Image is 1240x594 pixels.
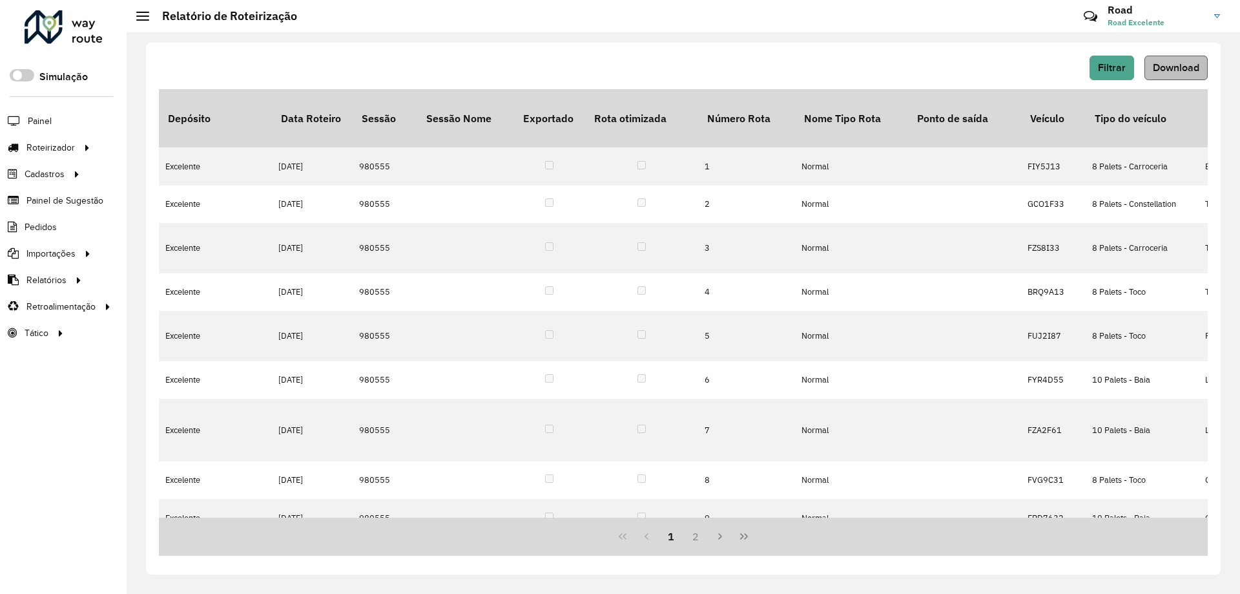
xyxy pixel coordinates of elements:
td: Excelente [159,499,272,536]
span: Filtrar [1098,62,1126,73]
td: Normal [795,361,908,399]
span: Importações [26,247,76,260]
td: 980555 [353,273,417,311]
button: Download [1144,56,1208,80]
td: GCO1F33 [1021,186,1086,223]
th: Ponto de saída [908,89,1021,147]
td: [DATE] [272,147,353,185]
button: Next Page [708,524,732,549]
span: Download [1153,62,1199,73]
button: 1 [659,524,683,549]
td: Excelente [159,461,272,499]
td: [DATE] [272,273,353,311]
td: 8 Palets - Carroceria [1086,147,1199,185]
td: Normal [795,461,908,499]
td: 9 [698,499,795,536]
td: BRQ9A13 [1021,273,1086,311]
th: Rota otimizada [585,89,698,147]
span: Road Excelente [1108,17,1204,28]
span: Painel de Sugestão [26,194,103,207]
td: 8 Palets - Toco [1086,273,1199,311]
span: Roteirizador [26,141,75,154]
td: 980555 [353,311,417,361]
td: [DATE] [272,311,353,361]
h2: Relatório de Roteirização [149,9,297,23]
td: Normal [795,147,908,185]
td: 980555 [353,499,417,536]
td: Excelente [159,186,272,223]
td: FIY5J13 [1021,147,1086,185]
span: Pedidos [25,220,57,234]
td: 8 Palets - Toco [1086,461,1199,499]
td: 980555 [353,223,417,273]
td: Normal [795,399,908,461]
td: Normal [795,273,908,311]
td: ERD7632 [1021,499,1086,536]
td: 10 Palets - Baia [1086,499,1199,536]
td: [DATE] [272,186,353,223]
span: Retroalimentação [26,300,96,313]
span: Painel [28,114,52,128]
th: Sessão Nome [417,89,514,147]
td: 8 Palets - Constellation [1086,186,1199,223]
td: FVG9C31 [1021,461,1086,499]
td: 7 [698,399,795,461]
span: Relatórios [26,273,67,287]
td: Normal [795,186,908,223]
td: 5 [698,311,795,361]
td: [DATE] [272,361,353,399]
td: 980555 [353,147,417,185]
td: [DATE] [272,223,353,273]
td: [DATE] [272,499,353,536]
td: FYR4D55 [1021,361,1086,399]
td: 980555 [353,361,417,399]
td: FUJ2I87 [1021,311,1086,361]
th: Data Roteiro [272,89,353,147]
td: 980555 [353,186,417,223]
th: Sessão [353,89,417,147]
td: 980555 [353,399,417,461]
td: Normal [795,499,908,536]
td: Excelente [159,311,272,361]
td: 8 Palets - Toco [1086,311,1199,361]
td: FZS8I33 [1021,223,1086,273]
th: Nome Tipo Rota [795,89,908,147]
td: Excelente [159,147,272,185]
td: [DATE] [272,399,353,461]
td: 10 Palets - Baia [1086,361,1199,399]
td: 980555 [353,461,417,499]
td: Excelente [159,273,272,311]
td: Normal [795,311,908,361]
span: Cadastros [25,167,65,181]
td: 10 Palets - Baia [1086,399,1199,461]
a: Contato Rápido [1077,3,1104,30]
h3: Road [1108,4,1204,16]
td: FZA2F61 [1021,399,1086,461]
span: Tático [25,326,48,340]
td: Excelente [159,399,272,461]
button: Last Page [732,524,756,549]
td: Excelente [159,223,272,273]
td: 8 [698,461,795,499]
td: 6 [698,361,795,399]
th: Veículo [1021,89,1086,147]
td: 3 [698,223,795,273]
td: 8 Palets - Carroceria [1086,223,1199,273]
th: Número Rota [698,89,795,147]
td: 4 [698,273,795,311]
button: Filtrar [1090,56,1134,80]
td: [DATE] [272,461,353,499]
td: Excelente [159,361,272,399]
th: Depósito [159,89,272,147]
label: Simulação [39,69,88,85]
th: Exportado [514,89,585,147]
td: 2 [698,186,795,223]
td: 1 [698,147,795,185]
td: Normal [795,223,908,273]
button: 2 [683,524,708,549]
th: Tipo do veículo [1086,89,1199,147]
